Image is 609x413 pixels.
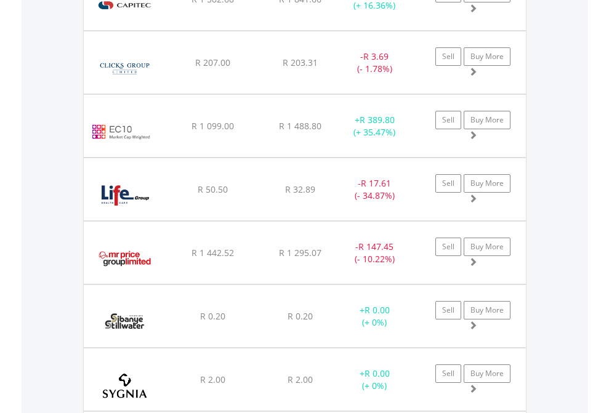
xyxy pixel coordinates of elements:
[192,120,234,132] span: R 1 099.00
[464,238,510,256] a: Buy More
[336,241,413,265] div: - (- 10.22%)
[360,114,395,126] span: R 389.80
[435,238,461,256] a: Sell
[288,310,313,322] span: R 0.20
[464,47,510,66] a: Buy More
[279,247,321,259] span: R 1 295.07
[90,174,159,217] img: EQU.ZA.LHC.png
[464,301,510,319] a: Buy More
[336,367,413,392] div: + (+ 0%)
[435,111,461,129] a: Sell
[336,304,413,329] div: + (+ 0%)
[90,300,159,344] img: EQU.ZA.SSW.png
[90,47,159,90] img: EQU.ZA.CLS.png
[365,367,390,379] span: R 0.00
[336,50,413,75] div: - (- 1.78%)
[464,364,510,383] a: Buy More
[288,374,313,385] span: R 2.00
[435,364,461,383] a: Sell
[200,374,225,385] span: R 2.00
[361,177,391,189] span: R 17.61
[283,57,318,68] span: R 203.31
[435,47,461,66] a: Sell
[358,241,393,252] span: R 147.45
[336,177,413,202] div: - (- 34.87%)
[195,57,230,68] span: R 207.00
[336,114,413,138] div: + (+ 35.47%)
[435,174,461,193] a: Sell
[435,301,461,319] a: Sell
[90,237,159,281] img: EQU.ZA.MRP.png
[200,310,225,322] span: R 0.20
[90,110,152,154] img: EC10.EC.EC10.png
[285,183,315,195] span: R 32.89
[90,364,159,407] img: EQU.ZA.SYG.png
[365,304,390,316] span: R 0.00
[464,174,510,193] a: Buy More
[192,247,234,259] span: R 1 442.52
[279,120,321,132] span: R 1 488.80
[464,111,510,129] a: Buy More
[198,183,228,195] span: R 50.50
[363,50,389,62] span: R 3.69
